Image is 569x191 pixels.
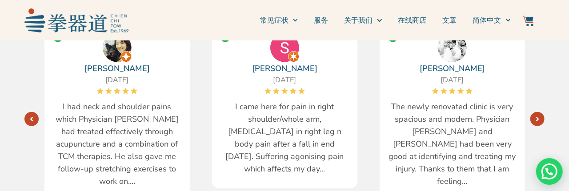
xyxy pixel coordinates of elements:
span: [DATE] [273,75,297,85]
a: 在线商店 [398,9,427,32]
span: I came here for pain in right shoulder/whole arm, [MEDICAL_DATA] in right leg n body pain after a... [221,100,349,175]
img: Beng Chuan Quek [438,33,467,62]
a: 服务 [314,9,328,32]
span: The newly renovated clinic is very spacious and modern. Physician [PERSON_NAME] and [PERSON_NAME]... [389,100,516,187]
span: I had neck and shoulder pains which Physician [PERSON_NAME] had treated effectively through acupu... [53,100,181,187]
a: [PERSON_NAME] [84,62,150,75]
a: 简体中文 [473,9,511,32]
span: [DATE] [441,75,464,85]
a: [PERSON_NAME] [252,62,317,75]
img: Li-Ling Sitoh [103,33,132,62]
a: 常见症状 [260,9,298,32]
span: 简体中文 [473,15,501,26]
a: Next [24,112,39,126]
img: Saberah Khan [270,33,299,62]
a: [PERSON_NAME] [420,62,485,75]
a: Next [530,112,545,126]
img: Website Icon-03 [523,16,533,26]
a: 关于我们 [344,9,382,32]
nav: Menu [133,9,511,32]
span: [DATE] [106,75,129,85]
a: 文章 [443,9,457,32]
